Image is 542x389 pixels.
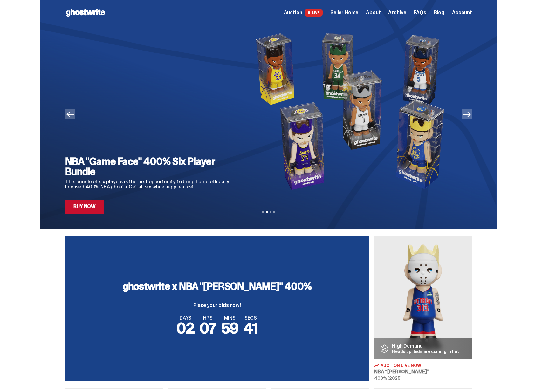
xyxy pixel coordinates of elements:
[200,318,216,338] span: 07
[374,236,472,381] a: Eminem High Demand Heads up: bids are coming in hot Auction Live Now
[270,211,271,213] button: View slide 3
[284,9,323,17] a: Auction LIVE
[381,363,421,368] span: Auction Live Now
[434,10,444,15] a: Blog
[65,200,104,214] a: Buy Now
[244,318,258,338] span: 41
[388,10,406,15] a: Archive
[65,109,75,119] button: Previous
[123,281,312,291] h3: ghostwrite x NBA "[PERSON_NAME]" 400%
[266,211,268,213] button: View slide 2
[200,316,216,321] span: HRS
[273,211,275,213] button: View slide 4
[262,211,264,213] button: View slide 1
[176,318,195,338] span: 02
[392,349,459,354] p: Heads up: bids are coming in hot
[65,179,235,189] p: This bundle of six players is the first opportunity to bring home officially licensed 400% NBA gh...
[374,369,472,374] h3: NBA “[PERSON_NAME]”
[245,25,462,197] img: NBA "Game Face" 400% Six Player Bundle
[414,10,426,15] a: FAQs
[374,375,401,381] span: 400% (2025)
[374,236,472,359] img: Eminem
[366,10,381,15] a: About
[176,316,195,321] span: DAYS
[452,10,472,15] a: Account
[284,10,302,15] span: Auction
[462,109,472,119] button: Next
[392,344,459,349] p: High Demand
[123,303,312,308] p: Place your bids now!
[244,316,258,321] span: SECS
[330,10,358,15] a: Seller Home
[305,9,323,17] span: LIVE
[65,156,235,177] h2: NBA "Game Face" 400% Six Player Bundle
[221,316,239,321] span: MINS
[221,318,239,338] span: 59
